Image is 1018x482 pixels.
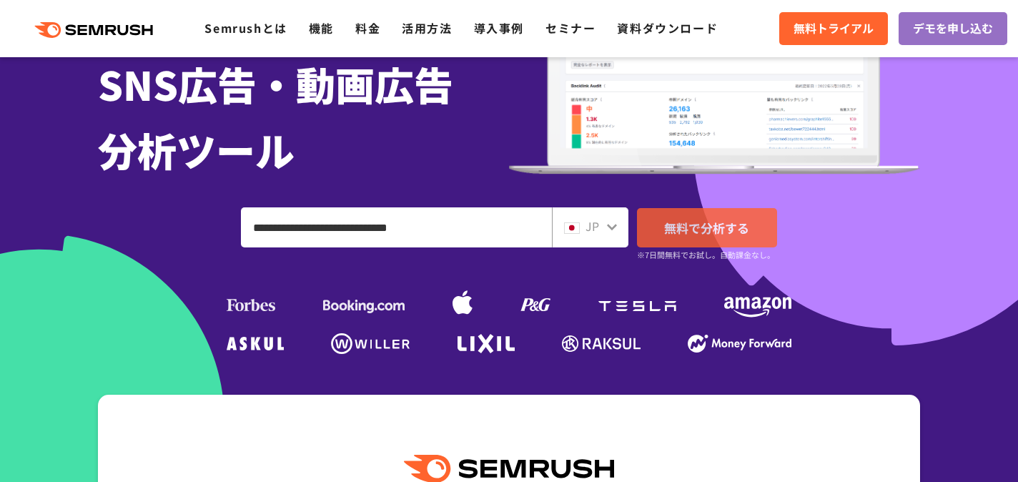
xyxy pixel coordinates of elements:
[355,19,380,36] a: 料金
[474,19,524,36] a: 導入事例
[637,208,777,247] a: 無料で分析する
[545,19,596,36] a: セミナー
[779,12,888,45] a: 無料トライアル
[899,12,1007,45] a: デモを申し込む
[913,19,993,38] span: デモを申し込む
[402,19,452,36] a: 活用方法
[637,248,775,262] small: ※7日間無料でお試し。自動課金なし。
[309,19,334,36] a: 機能
[242,208,551,247] input: ドメイン、キーワードまたはURLを入力してください
[585,217,599,235] span: JP
[617,19,718,36] a: 資料ダウンロード
[664,219,749,237] span: 無料で分析する
[204,19,287,36] a: Semrushとは
[794,19,874,38] span: 無料トライアル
